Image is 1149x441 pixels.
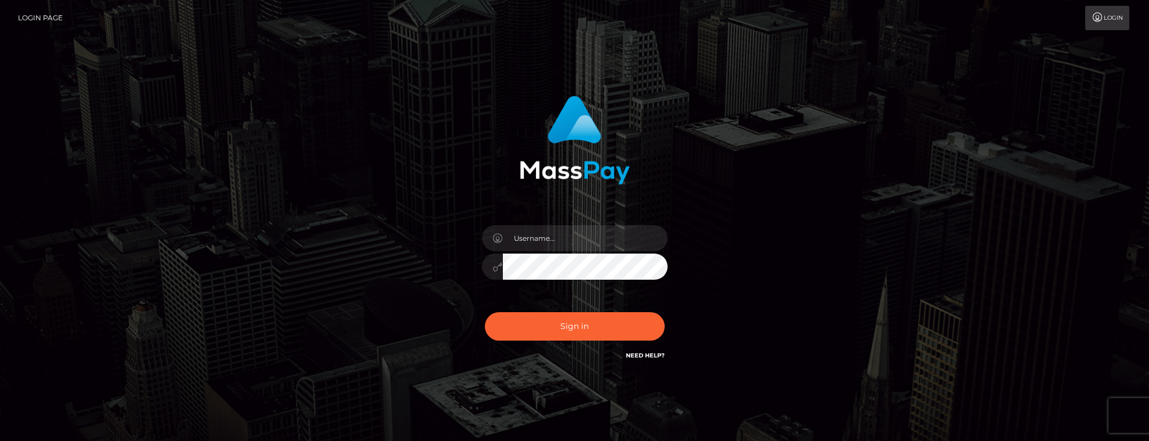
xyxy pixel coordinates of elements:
[520,96,630,185] img: MassPay Login
[485,312,665,341] button: Sign in
[626,352,665,359] a: Need Help?
[503,225,668,251] input: Username...
[1085,6,1129,30] a: Login
[18,6,63,30] a: Login Page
